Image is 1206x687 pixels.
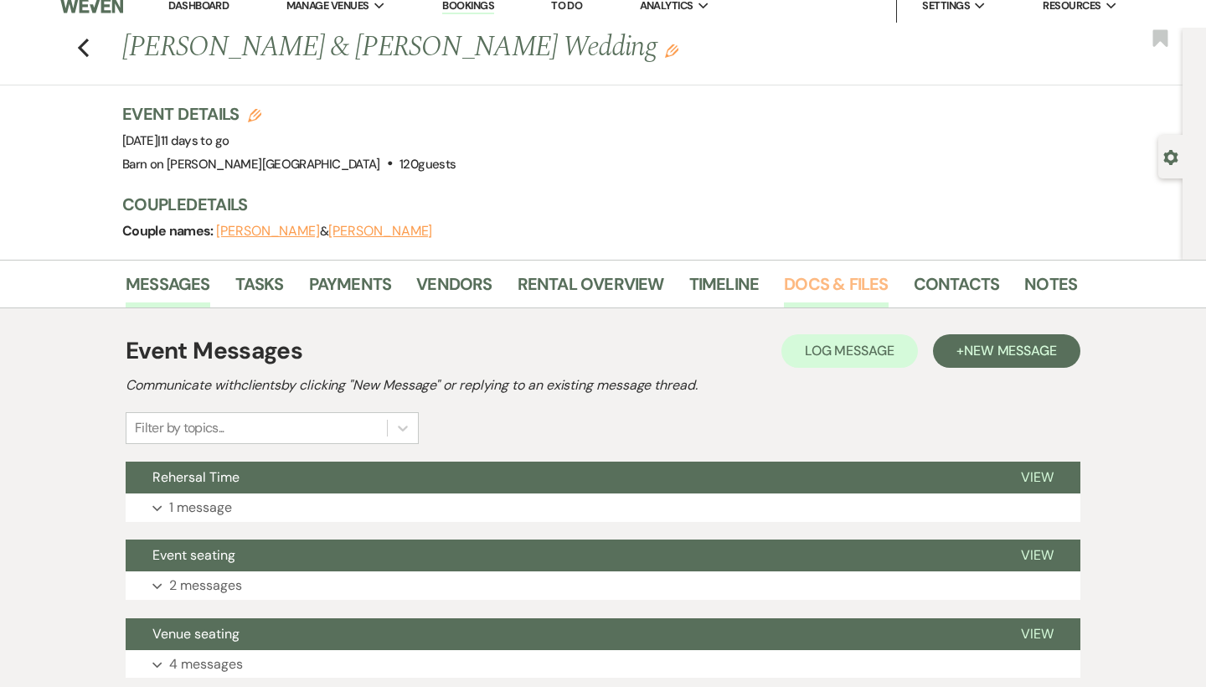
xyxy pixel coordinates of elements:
button: 1 message [126,493,1080,522]
span: | [157,132,229,149]
span: Venue seating [152,625,240,643]
a: Timeline [689,271,760,307]
button: 2 messages [126,571,1080,600]
button: Edit [665,43,678,58]
button: +New Message [933,334,1080,368]
span: Barn on [PERSON_NAME][GEOGRAPHIC_DATA] [122,156,380,173]
span: New Message [964,342,1057,359]
button: View [994,540,1080,571]
span: & [216,223,432,240]
button: Venue seating [126,618,994,650]
button: Event seating [126,540,994,571]
span: Log Message [805,342,894,359]
h3: Event Details [122,102,456,126]
span: Event seating [152,546,235,564]
span: Couple names: [122,222,216,240]
button: View [994,618,1080,650]
h1: [PERSON_NAME] & [PERSON_NAME] Wedding [122,28,873,68]
div: Filter by topics... [135,418,224,438]
a: Tasks [235,271,284,307]
button: Log Message [781,334,918,368]
span: View [1021,468,1054,486]
button: Rehersal Time [126,462,994,493]
a: Contacts [914,271,1000,307]
p: 2 messages [169,575,242,597]
h3: Couple Details [122,193,1060,216]
p: 1 message [169,497,232,519]
a: Vendors [416,271,492,307]
a: Rental Overview [518,271,664,307]
span: View [1021,625,1054,643]
span: Rehersal Time [152,468,240,486]
a: Payments [309,271,392,307]
a: Notes [1024,271,1077,307]
span: [DATE] [122,132,229,149]
h2: Communicate with clients by clicking "New Message" or replying to an existing message thread. [126,375,1080,395]
a: Docs & Files [784,271,888,307]
button: 4 messages [126,650,1080,679]
span: 120 guests [399,156,456,173]
h1: Event Messages [126,333,302,369]
button: View [994,462,1080,493]
span: View [1021,546,1054,564]
button: Open lead details [1163,148,1178,164]
button: [PERSON_NAME] [216,225,320,238]
button: [PERSON_NAME] [328,225,432,238]
a: Messages [126,271,210,307]
p: 4 messages [169,653,243,675]
span: 11 days to go [161,132,229,149]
